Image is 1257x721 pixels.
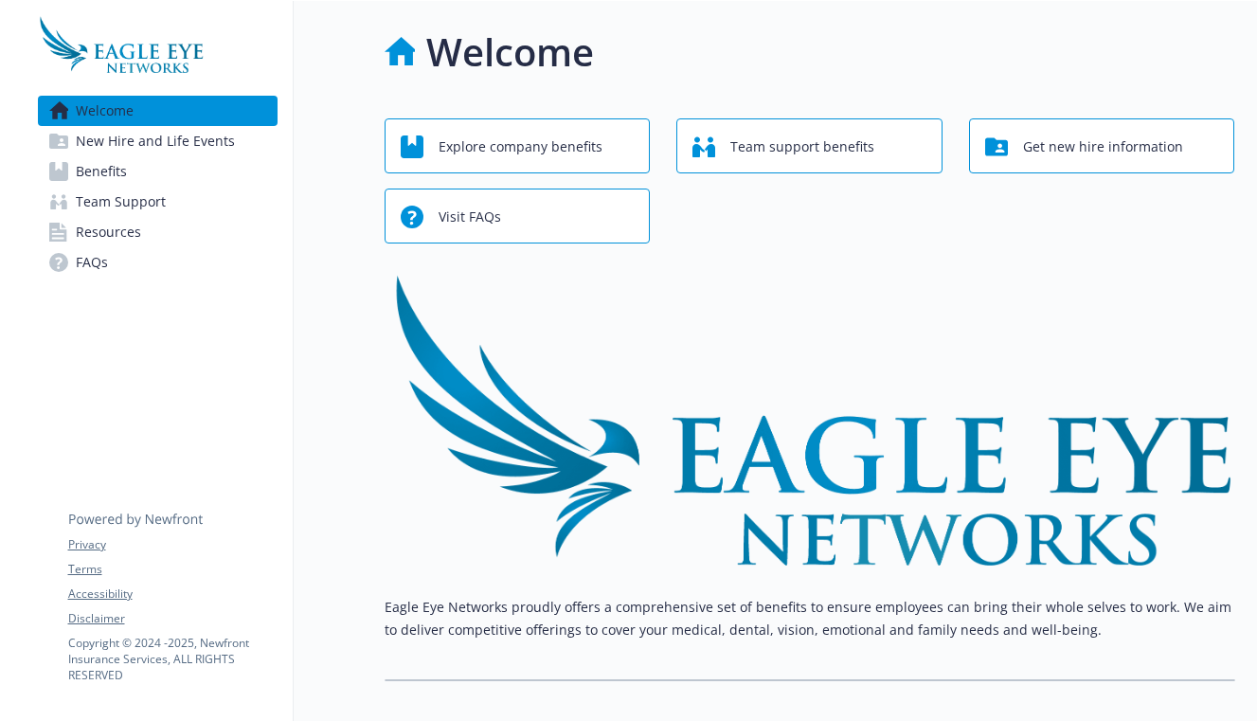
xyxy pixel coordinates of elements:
span: Team Support [76,187,166,217]
span: New Hire and Life Events [76,126,235,156]
a: Team Support [38,187,278,217]
button: Visit FAQs [385,189,651,243]
p: Eagle Eye Networks proudly offers a comprehensive set of benefits to ensure employees can bring t... [385,596,1235,641]
img: overview page banner [385,274,1235,566]
button: Explore company benefits [385,118,651,173]
a: Resources [38,217,278,247]
span: Team support benefits [730,129,874,165]
span: Explore company benefits [439,129,602,165]
a: Benefits [38,156,278,187]
span: Welcome [76,96,134,126]
span: FAQs [76,247,108,278]
span: Visit FAQs [439,199,501,235]
a: Welcome [38,96,278,126]
span: Resources [76,217,141,247]
button: Team support benefits [676,118,943,173]
h1: Welcome [426,24,594,81]
a: Privacy [68,536,277,553]
p: Copyright © 2024 - 2025 , Newfront Insurance Services, ALL RIGHTS RESERVED [68,635,277,683]
span: Get new hire information [1023,129,1183,165]
a: Accessibility [68,586,277,603]
a: FAQs [38,247,278,278]
span: Benefits [76,156,127,187]
a: New Hire and Life Events [38,126,278,156]
a: Terms [68,561,277,578]
button: Get new hire information [969,118,1235,173]
a: Disclaimer [68,610,277,627]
